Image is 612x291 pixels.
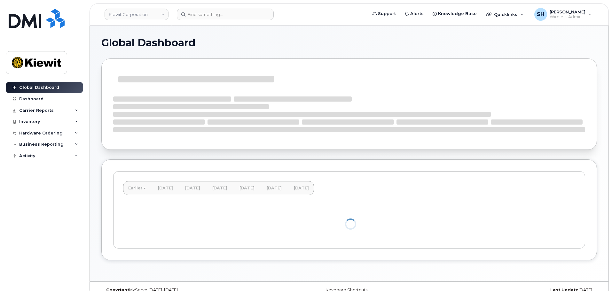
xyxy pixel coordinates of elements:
a: [DATE] [153,181,178,195]
h1: Global Dashboard [101,37,597,48]
a: [DATE] [180,181,205,195]
a: [DATE] [262,181,287,195]
a: [DATE] [207,181,232,195]
a: Earlier [123,181,151,195]
a: [DATE] [234,181,260,195]
a: [DATE] [289,181,314,195]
